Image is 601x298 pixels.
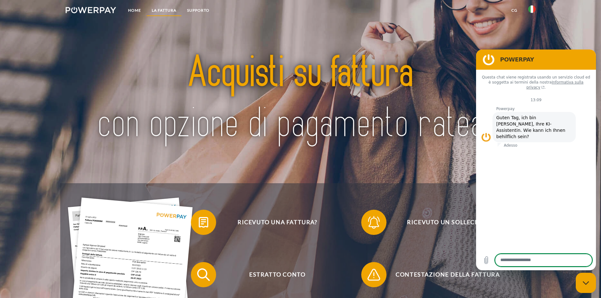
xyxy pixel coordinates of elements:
[191,262,355,287] button: Estratto conto
[89,30,512,168] img: title-powerpay_it.svg
[66,7,116,13] img: logo-powerpay-white.svg
[200,210,355,235] span: Ricevuto una fattura?
[196,267,211,283] img: qb_search.svg
[506,5,523,16] a: CG
[361,262,525,287] button: Contestazione della fattura
[196,214,211,230] img: qb_bill.svg
[191,210,355,235] button: Ricevuto una fattura?
[182,5,215,16] a: Supporto
[576,273,596,293] iframe: Pulsante per aprire la finestra di messaggistica, conversazione in corso
[366,214,382,230] img: qb_bell.svg
[366,267,382,283] img: qb_warning.svg
[123,5,146,16] a: Home
[361,210,525,235] button: Ricevuto un sollecito?
[200,262,355,287] span: Estratto conto
[370,262,525,287] span: Contestazione della fattura
[528,5,536,13] img: it
[476,50,596,270] iframe: Finestra di messaggistica
[146,5,182,16] a: LA FATTURA
[370,210,525,235] span: Ricevuto un sollecito?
